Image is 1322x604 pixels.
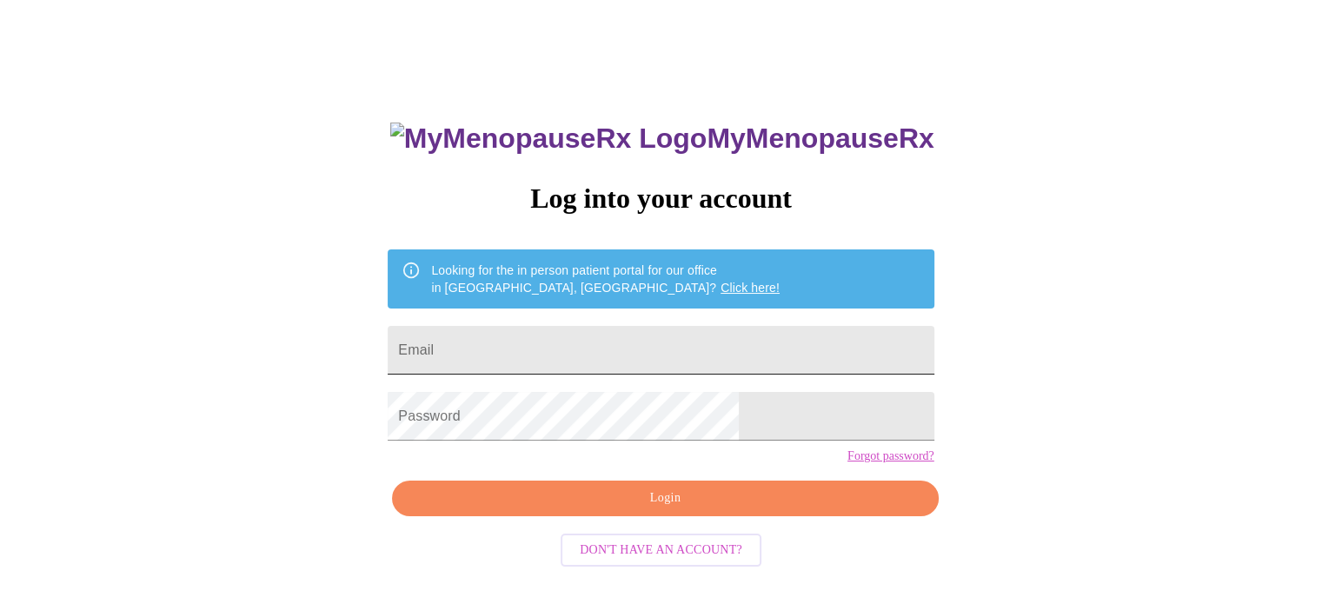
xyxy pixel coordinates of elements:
button: Login [392,481,938,516]
h3: MyMenopauseRx [390,123,934,155]
a: Click here! [721,281,780,295]
img: MyMenopauseRx Logo [390,123,707,155]
h3: Log into your account [388,183,933,215]
a: Don't have an account? [556,541,766,555]
span: Don't have an account? [580,540,742,561]
button: Don't have an account? [561,534,761,567]
a: Forgot password? [847,449,934,463]
div: Looking for the in person patient portal for our office in [GEOGRAPHIC_DATA], [GEOGRAPHIC_DATA]? [431,255,780,303]
span: Login [412,488,918,509]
